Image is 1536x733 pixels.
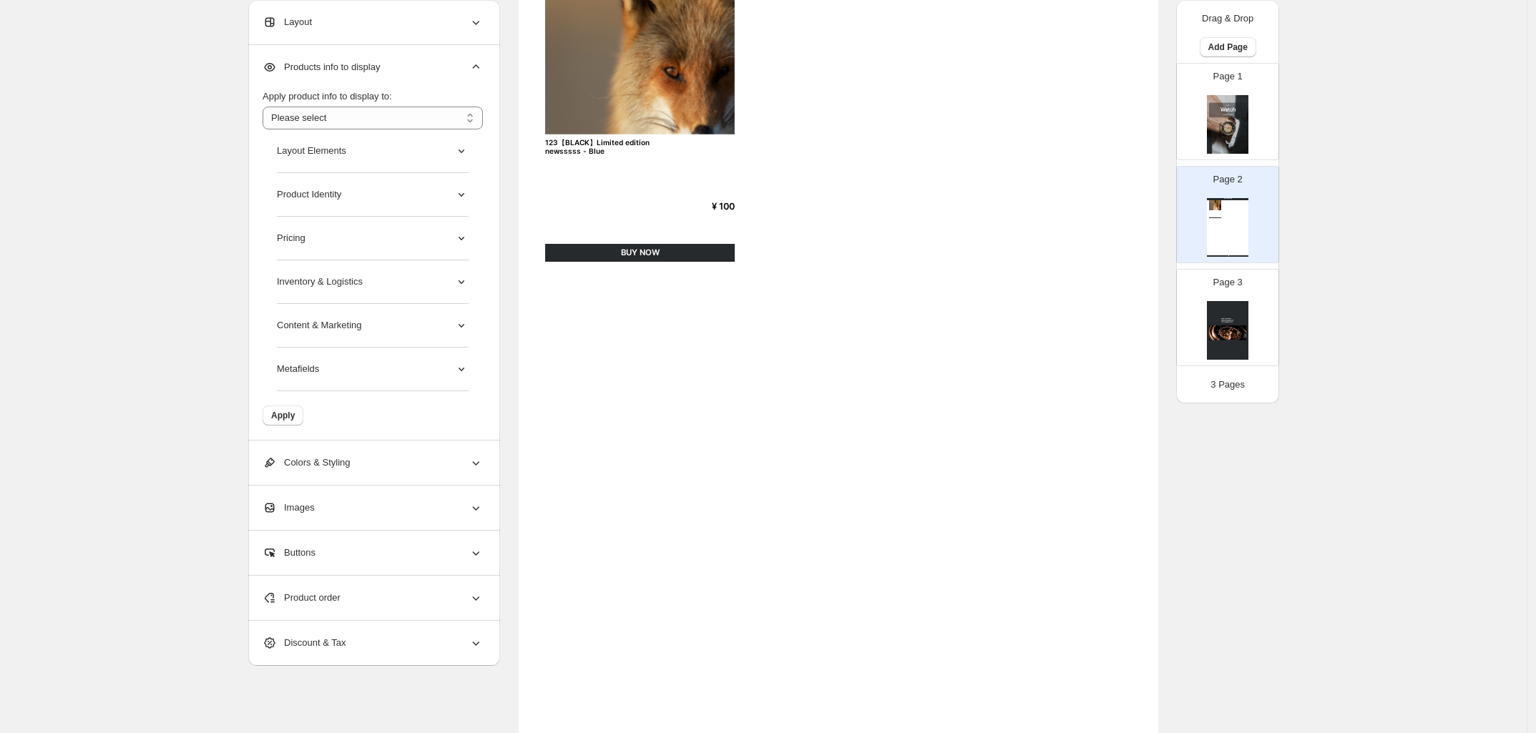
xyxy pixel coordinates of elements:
[263,591,341,605] span: Product order
[1200,37,1256,57] button: Add Page
[1213,172,1243,187] p: Page 2
[545,138,676,155] div: 123【BLACK】Limited edition newsssss - Blue
[277,231,305,245] p: Pricing
[1207,198,1248,200] div: Watch Catalog
[263,15,312,29] span: Layout
[277,144,346,158] p: Layout Elements
[263,405,303,425] button: Apply
[1176,166,1279,263] div: Page 2Watch CatalogprimaryImage123【BLACK】Limited edition newsssss - Blue¥ 100BUY NOWWatch Catalog...
[1209,200,1221,210] img: primaryImage
[1207,95,1248,154] img: cover page
[277,187,341,202] p: Product Identity
[1208,41,1248,53] span: Add Page
[1213,69,1243,84] p: Page 1
[1176,63,1279,160] div: Page 1cover page
[1207,255,1248,257] div: Watch Catalog | Page undefined
[263,456,350,470] span: Colors & Styling
[277,275,363,289] p: Inventory & Logistics
[545,244,734,262] div: BUY NOW
[263,60,380,74] span: Products info to display
[277,318,362,333] p: Content & Marketing
[1209,210,1218,211] div: 123【BLACK】Limited edition newsssss - Blue
[1210,378,1245,392] p: 3 Pages
[263,501,315,515] span: Images
[1209,217,1221,219] div: BUY NOW
[1207,301,1248,360] img: cover page
[1213,275,1243,290] p: Page 3
[1202,11,1253,26] p: Drag & Drop
[263,91,392,102] span: Apply product info to display to:
[263,636,346,650] span: Discount & Tax
[1176,269,1279,366] div: Page 3cover page
[667,201,734,212] div: ¥ 100
[277,362,319,376] p: Metafields
[271,410,295,421] span: Apply
[263,546,315,560] span: Buttons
